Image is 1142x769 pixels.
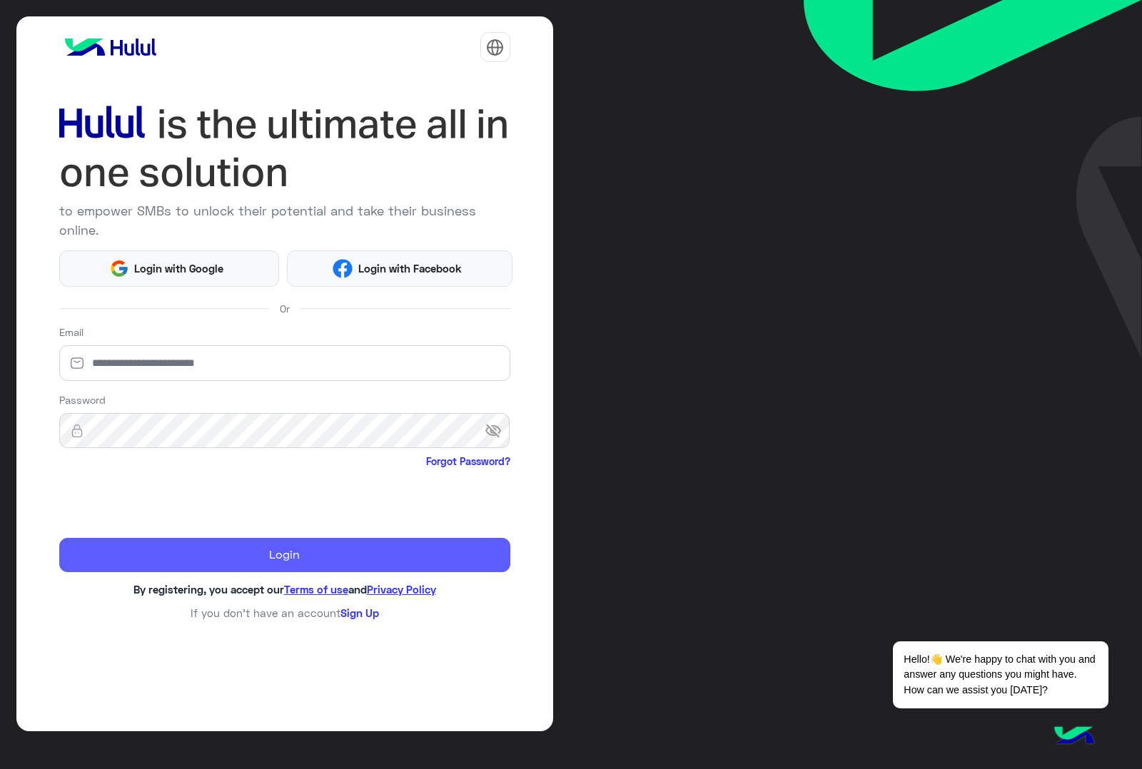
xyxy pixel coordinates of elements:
img: email [59,356,95,370]
button: Login with Google [59,250,280,287]
label: Email [59,325,84,340]
h6: If you don’t have an account [59,606,510,619]
img: tab [486,39,504,56]
span: and [348,583,367,596]
span: Login with Google [129,260,229,277]
p: to empower SMBs to unlock their potential and take their business online. [59,201,510,240]
a: Forgot Password? [426,454,510,469]
label: Password [59,392,106,407]
img: Facebook [333,259,353,279]
span: Hello!👋 We're happy to chat with you and answer any questions you might have. How can we assist y... [893,641,1108,708]
img: hululLoginTitle_EN.svg [59,100,510,196]
img: hulul-logo.png [1049,712,1099,762]
iframe: reCAPTCHA [59,472,276,527]
span: Or [280,301,290,316]
img: lock [59,424,95,438]
span: visibility_off [485,418,510,444]
a: Sign Up [340,606,379,619]
span: Login with Facebook [353,260,467,277]
button: Login with Facebook [287,250,512,287]
a: Terms of use [284,583,348,596]
button: Login [59,538,510,572]
span: By registering, you accept our [133,583,284,596]
img: Google [109,259,129,279]
a: Privacy Policy [367,583,436,596]
img: logo [59,33,162,61]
